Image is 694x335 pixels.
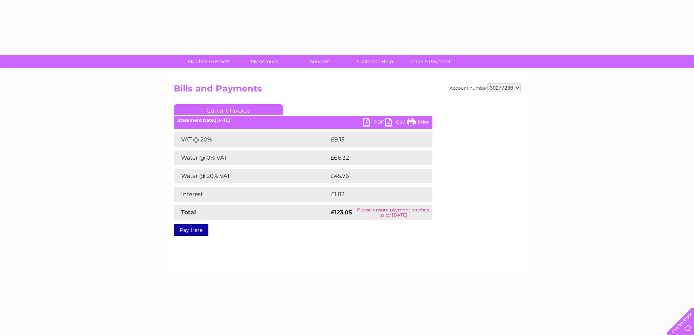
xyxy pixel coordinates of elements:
strong: Total [181,209,196,216]
a: Services [290,55,350,68]
td: VAT @ 20% [174,132,329,147]
b: Statement Date: [177,117,215,123]
div: [DATE] [174,118,432,123]
td: Water @ 0% VAT [174,151,329,165]
a: Make A Payment [400,55,460,68]
td: £45.76 [329,169,417,183]
td: Water @ 20% VAT [174,169,329,183]
a: CSV [385,118,407,128]
a: PDF [363,118,385,128]
td: Please ensure payment reaches us by [DATE] [354,205,432,220]
td: £1.82 [329,187,415,202]
div: Account number [450,83,521,92]
strong: £123.05 [331,209,352,216]
a: My Clear Business [179,55,239,68]
a: Print [407,118,429,128]
a: Customer Help [345,55,405,68]
a: Pay Here [174,224,208,236]
td: £9.15 [329,132,415,147]
td: £66.32 [329,151,417,165]
a: My Account [234,55,294,68]
td: Interest [174,187,329,202]
h2: Bills and Payments [174,83,521,97]
a: Current Invoice [174,104,283,115]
